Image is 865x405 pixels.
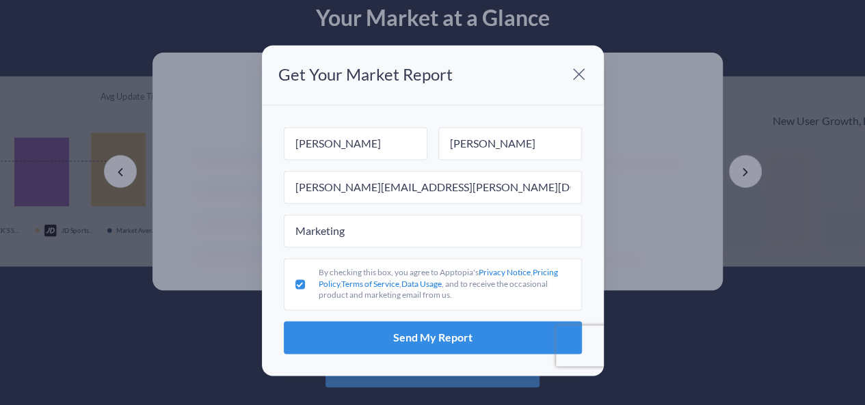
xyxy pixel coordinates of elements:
span: Send My Report [393,333,473,344]
input: Last Name [438,127,582,160]
button: Send My Report [284,322,582,354]
input: First Name [284,127,427,160]
a: Pricing Policy [319,267,558,289]
iframe: reCAPTCHA [556,326,731,367]
a: Data Usage [401,279,442,289]
input: By checking this box, you agree to Apptopia'sPrivacy Notice,Pricing Policy,Terms of Service,Data ... [295,279,305,289]
a: Privacy Notice [479,267,531,277]
input: Job Title [284,214,582,247]
p: Get Your Market Report [278,66,453,83]
a: Terms of Service [341,279,399,289]
span: By checking this box, you agree to Apptopia's , , , , and to receive the occasional product and m... [319,267,558,301]
input: Business Email [284,171,582,204]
